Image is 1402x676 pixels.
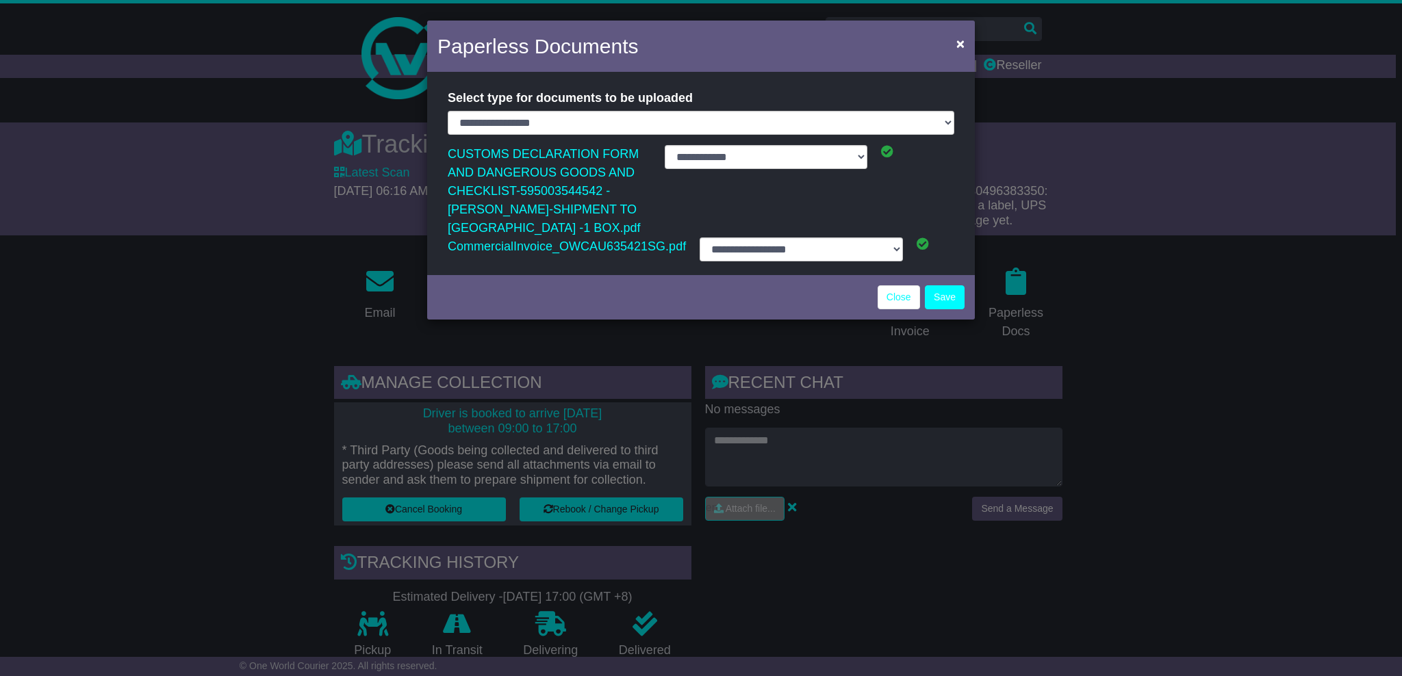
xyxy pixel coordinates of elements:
h4: Paperless Documents [437,31,638,62]
a: Close [878,285,920,309]
a: CUSTOMS DECLARATION FORM AND DANGEROUS GOODS AND CHECKLIST-595003544542 - [PERSON_NAME]-SHIPMENT ... [448,144,640,238]
button: Save [925,285,965,309]
a: CommercialInvoice_OWCAU635421SG.pdf [448,236,686,257]
label: Select type for documents to be uploaded [448,86,693,111]
span: × [956,36,965,51]
button: Close [949,29,971,57]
